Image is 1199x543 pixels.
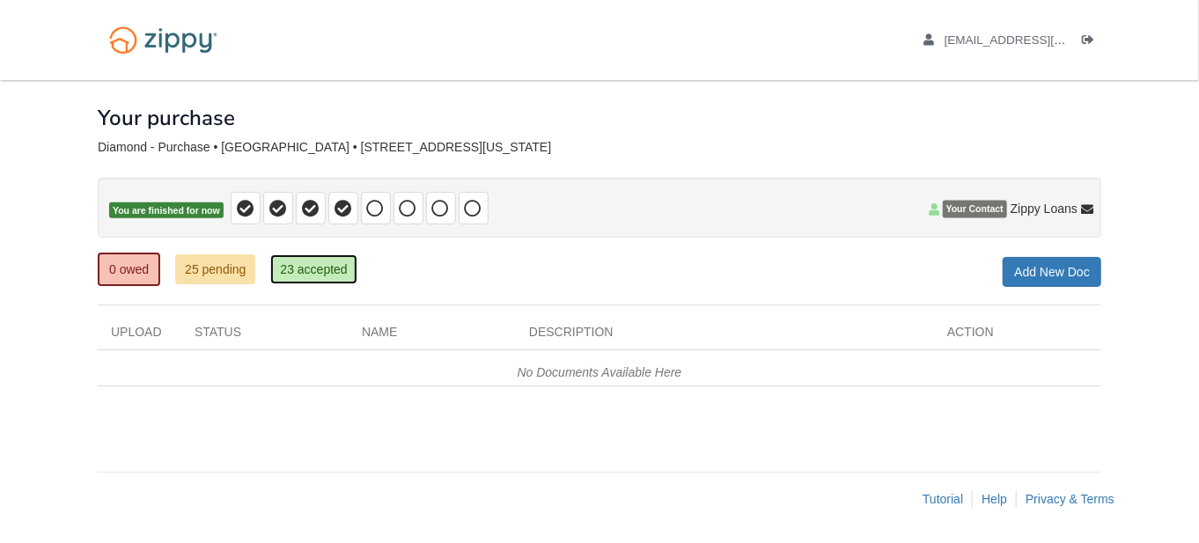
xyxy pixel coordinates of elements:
a: edit profile [923,33,1146,51]
span: Your Contact [943,201,1007,218]
div: Upload [98,323,181,349]
a: Help [982,492,1007,506]
span: You are finished for now [109,202,224,219]
a: Log out [1082,33,1101,51]
h1: Your purchase [98,106,235,129]
div: Diamond - Purchase • [GEOGRAPHIC_DATA] • [STREET_ADDRESS][US_STATE] [98,140,1101,155]
a: Add New Doc [1003,257,1101,287]
a: 23 accepted [270,254,357,284]
a: Privacy & Terms [1026,492,1114,506]
div: Status [181,323,349,349]
span: shelbyediamond@gmail.com [945,33,1146,47]
div: Action [934,323,1101,349]
a: Tutorial [923,492,963,506]
img: Logo [98,18,229,62]
a: 0 owed [98,253,160,286]
div: Name [349,323,516,349]
span: Zippy Loans [1011,201,1078,218]
div: Description [516,323,934,349]
a: 25 pending [175,254,255,284]
em: No Documents Available Here [518,365,682,379]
